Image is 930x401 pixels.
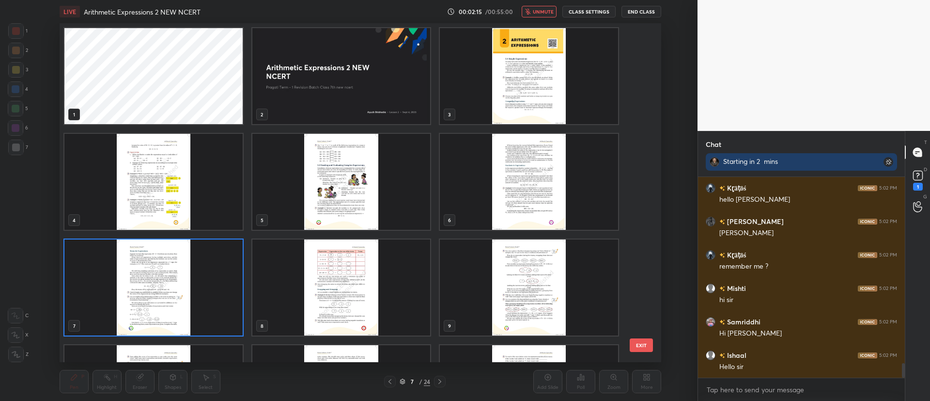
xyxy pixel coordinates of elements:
img: iconic-dark.1390631f.png [858,219,877,225]
button: unmute [522,6,557,17]
img: 457f62aa9dd447149129ed03aa69c03b.jpg [706,217,715,226]
div: 5:02 PM [879,286,897,291]
img: no-rating-badge.077c3623.svg [719,186,725,191]
p: Chat [698,131,729,157]
button: CLASS SETTINGS [562,6,616,17]
img: 1756985475MOEL2E.pdf [252,240,430,336]
h4: Arithmetic Expressions 2 NEW NCERT [84,7,201,16]
div: 5:02 PM [879,319,897,325]
div: 4 [8,81,28,97]
div: 24 [424,377,430,386]
img: no-rating-badge.077c3623.svg [719,253,725,258]
img: iconic-dark.1390631f.png [858,319,877,325]
img: no-rating-badge.077c3623.svg [719,320,725,325]
div: 5 [8,101,28,116]
p: T [924,139,927,146]
img: iconic-dark.1390631f.png [858,353,877,358]
div: X [8,327,29,343]
div: 7 [407,379,417,385]
div: LIVE [60,6,80,17]
div: [PERSON_NAME] [719,228,897,238]
img: 1756985475MOEL2E.pdf [252,134,430,230]
div: 5:02 PM [879,219,897,225]
img: 963d5ea2-8982-11f0-870a-7eba5f42bdb4.jpg [252,28,430,124]
div: C [8,308,29,323]
p: G [923,193,927,200]
h6: Ishaal [725,350,746,360]
img: 1756985475MOEL2E.pdf [440,28,618,124]
div: hi sir [719,295,897,305]
div: Hi [PERSON_NAME] [719,329,897,338]
div: remember me ? [719,262,897,272]
img: iconic-dark.1390631f.png [858,185,877,191]
div: 2 [8,43,28,58]
div: / [419,379,422,385]
img: no-rating-badge.077c3623.svg [719,219,725,225]
h6: Samriddhi [725,317,760,327]
div: grid [698,177,905,378]
div: Starting in 2 mins [723,157,863,166]
img: 2e598207634544e28644a81f032de117.jpg [706,250,715,260]
div: Hello sir [719,362,897,372]
img: 1756985475MOEL2E.pdf [440,134,618,230]
h6: Kr̥āṭōś [725,250,746,260]
div: 3 [8,62,28,78]
div: 1 [913,183,923,191]
div: 6 [8,120,28,136]
img: default.png [706,284,715,293]
img: iconic-dark.1390631f.png [858,252,877,258]
button: End Class [621,6,661,17]
div: 5:02 PM [879,252,897,258]
div: 5:02 PM [879,353,897,358]
div: 1 [8,23,28,39]
img: bdb76245cb7f4e91a58e84def98d35ca.jpg [706,317,715,327]
div: 7 [8,140,28,155]
div: Z [8,347,29,362]
img: no-rating-badge.077c3623.svg [719,286,725,291]
img: b3e4e51995004b83a0d73bfb59d35441.jpg [710,157,719,167]
p: D [924,166,927,173]
img: iconic-dark.1390631f.png [858,286,877,291]
h6: [PERSON_NAME] [725,216,784,226]
h6: Mishti [725,283,746,293]
img: 1756985475MOEL2E.pdf [440,240,618,336]
div: hello [PERSON_NAME] [719,195,897,205]
div: grid [60,23,645,362]
button: EXIT [630,338,653,352]
span: unmute [533,8,554,15]
img: default.png [706,351,715,360]
img: no-rating-badge.077c3623.svg [719,353,725,358]
div: 5:02 PM [879,185,897,191]
img: 2e598207634544e28644a81f032de117.jpg [706,183,715,193]
h6: Kr̥āṭōś [725,183,746,193]
img: 1756985475MOEL2E.pdf [64,240,243,336]
img: 1756985475MOEL2E.pdf [64,134,243,230]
